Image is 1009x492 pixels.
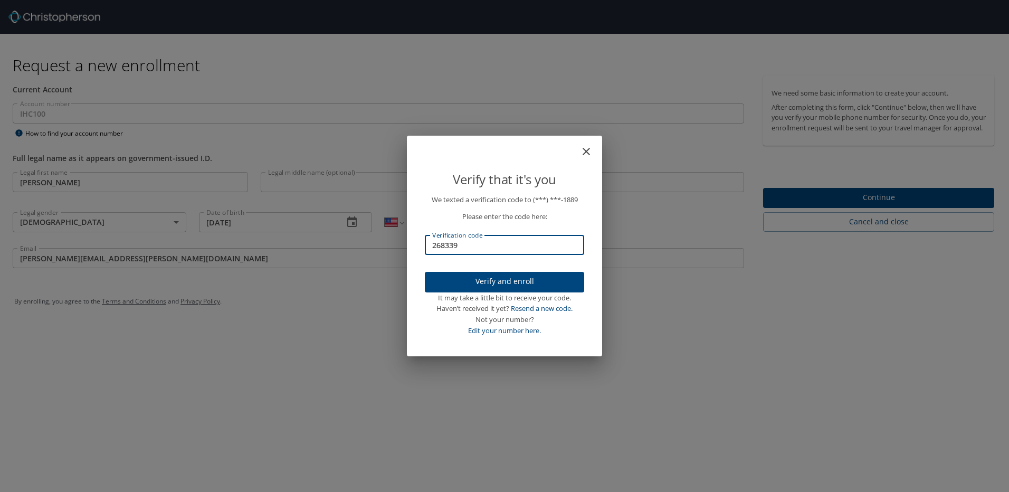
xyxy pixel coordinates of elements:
p: Verify that it's you [425,169,584,190]
div: Haven’t received it yet? [425,303,584,314]
button: Verify and enroll [425,272,584,292]
div: It may take a little bit to receive your code. [425,292,584,304]
a: Resend a new code. [511,304,573,313]
button: close [585,140,598,153]
p: Please enter the code here: [425,211,584,222]
span: Verify and enroll [433,275,576,288]
div: Not your number? [425,314,584,325]
a: Edit your number here. [468,326,541,335]
p: We texted a verification code to (***) ***- 1889 [425,194,584,205]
